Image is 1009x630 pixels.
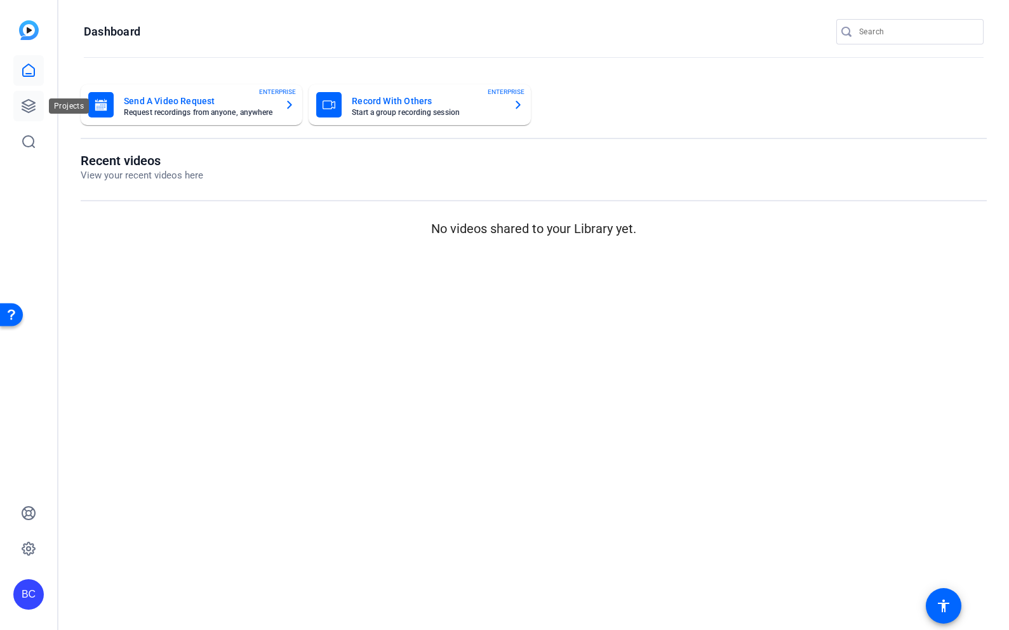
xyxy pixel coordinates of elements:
[352,109,502,116] mat-card-subtitle: Start a group recording session
[352,93,502,109] mat-card-title: Record With Others
[859,24,973,39] input: Search
[81,153,203,168] h1: Recent videos
[81,84,302,125] button: Send A Video RequestRequest recordings from anyone, anywhereENTERPRISE
[488,87,525,97] span: ENTERPRISE
[84,24,140,39] h1: Dashboard
[124,109,274,116] mat-card-subtitle: Request recordings from anyone, anywhere
[259,87,296,97] span: ENTERPRISE
[81,168,203,183] p: View your recent videos here
[81,219,987,238] p: No videos shared to your Library yet.
[309,84,530,125] button: Record With OthersStart a group recording sessionENTERPRISE
[19,20,39,40] img: blue-gradient.svg
[936,598,951,613] mat-icon: accessibility
[13,579,44,610] div: BC
[124,93,274,109] mat-card-title: Send A Video Request
[49,98,89,114] div: Projects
